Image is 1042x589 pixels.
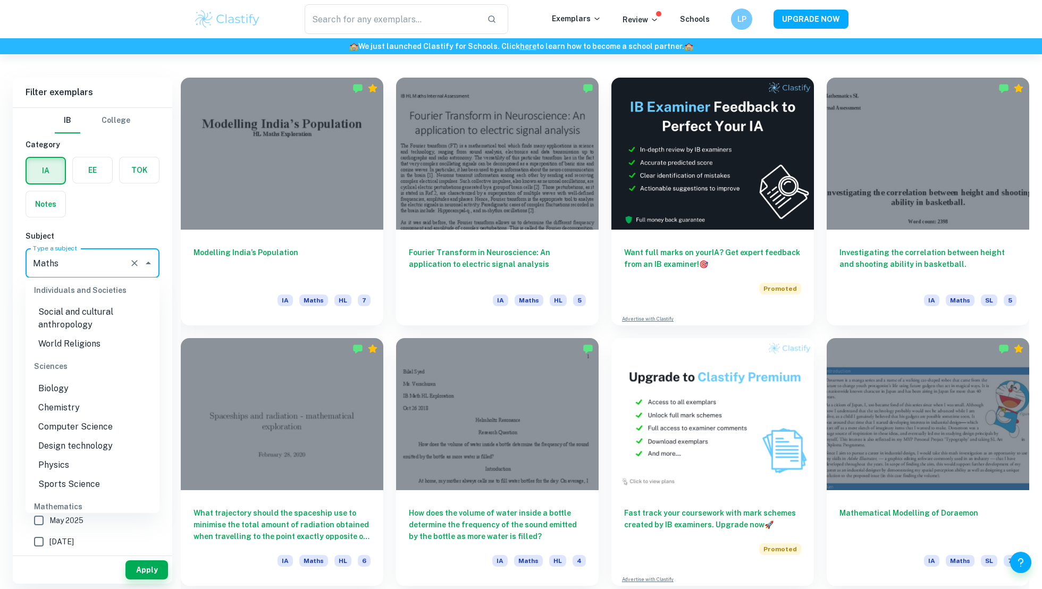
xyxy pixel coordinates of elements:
span: [DATE] [49,536,74,548]
label: Type a subject [33,243,77,253]
p: Exemplars [552,13,601,24]
span: HL [334,294,351,306]
img: Thumbnail [611,338,814,490]
h6: Fourier Transform in Neuroscience: An application to electric signal analysis [409,247,586,282]
h6: LP [736,13,748,25]
div: Filter type choice [55,108,130,133]
h6: Investigating the correlation between height and shooting ability in basketball. [839,247,1016,282]
img: Marked [998,83,1009,94]
span: Maths [514,555,543,567]
button: EE [73,157,112,183]
button: LP [731,9,752,30]
span: HL [549,555,566,567]
h6: Filter exemplars [13,78,172,107]
span: IA [492,555,508,567]
li: Biology [26,379,159,398]
h6: Modelling India’s Population [194,247,371,282]
li: World Religions [26,334,159,354]
span: Maths [946,294,974,306]
span: HL [550,294,567,306]
a: Advertise with Clastify [622,315,674,323]
a: What trajectory should the spaceship use to minimise the total amount of radiation obtained when ... [181,338,383,586]
span: 🏫 [349,42,358,51]
span: SL [981,555,997,567]
span: Maths [299,555,328,567]
span: 5 [573,294,586,306]
span: IA [278,555,293,567]
div: Individuals and Societies [26,277,159,303]
a: here [520,42,536,51]
li: Social and cultural anthropology [26,302,159,334]
span: 6 [358,555,371,567]
img: Thumbnail [611,78,814,230]
span: IA [493,294,508,306]
span: 7 [1004,555,1016,567]
a: Advertise with Clastify [622,576,674,583]
button: IA [27,158,65,183]
p: Review [623,14,659,26]
span: 5 [1004,294,1016,306]
h6: Want full marks on your IA ? Get expert feedback from an IB examiner! [624,247,801,270]
span: 7 [358,294,371,306]
h6: Fast track your coursework with mark schemes created by IB examiners. Upgrade now [624,507,801,531]
input: Search for any exemplars... [305,4,478,34]
div: Premium [367,343,378,354]
h6: How does the volume of water inside a bottle determine the frequency of the sound emitted by the ... [409,507,586,542]
span: SL [981,294,997,306]
span: May 2025 [49,515,83,526]
span: IA [924,294,939,306]
img: Marked [352,83,363,94]
button: UPGRADE NOW [774,10,848,29]
li: Chemistry [26,398,159,417]
a: Want full marks on yourIA? Get expert feedback from an IB examiner!PromotedAdvertise with Clastify [611,78,814,325]
h6: Category [26,139,159,150]
h6: Mathematical Modelling of Doraemon [839,507,1016,542]
button: IB [55,108,80,133]
img: Marked [352,343,363,354]
img: Marked [583,343,593,354]
span: Maths [299,294,328,306]
span: Promoted [759,283,801,294]
h6: Subject [26,230,159,242]
a: Mathematical Modelling of DoraemonIAMathsSL7 [827,338,1029,586]
div: Premium [367,83,378,94]
div: Sciences [26,354,159,379]
h6: We just launched Clastify for Schools. Click to learn how to become a school partner. [2,40,1040,52]
img: Marked [583,83,593,94]
button: Notes [26,191,65,217]
button: College [102,108,130,133]
span: IA [924,555,939,567]
button: Close [141,256,156,271]
button: Help and Feedback [1010,552,1031,573]
span: 🏫 [684,42,693,51]
a: Schools [680,15,710,23]
span: 4 [573,555,586,567]
span: 🚀 [764,520,774,529]
li: Physics [26,456,159,475]
a: Investigating the correlation between height and shooting ability in basketball.IAMathsSL5 [827,78,1029,325]
span: Maths [515,294,543,306]
li: Sports Science [26,475,159,494]
button: TOK [120,157,159,183]
img: Marked [998,343,1009,354]
img: Clastify logo [194,9,261,30]
a: Fourier Transform in Neuroscience: An application to electric signal analysisIAMathsHL5 [396,78,599,325]
span: IA [278,294,293,306]
div: Mathematics [26,494,159,519]
h6: What trajectory should the spaceship use to minimise the total amount of radiation obtained when ... [194,507,371,542]
span: HL [334,555,351,567]
span: 🎯 [699,260,708,268]
div: Premium [1013,83,1024,94]
span: Promoted [759,543,801,555]
button: Apply [125,560,168,579]
li: Computer Science [26,417,159,436]
button: Clear [127,256,142,271]
span: Maths [946,555,974,567]
div: Premium [1013,343,1024,354]
a: How does the volume of water inside a bottle determine the frequency of the sound emitted by the ... [396,338,599,586]
li: Design technology [26,436,159,456]
a: Modelling India’s PopulationIAMathsHL7 [181,78,383,325]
